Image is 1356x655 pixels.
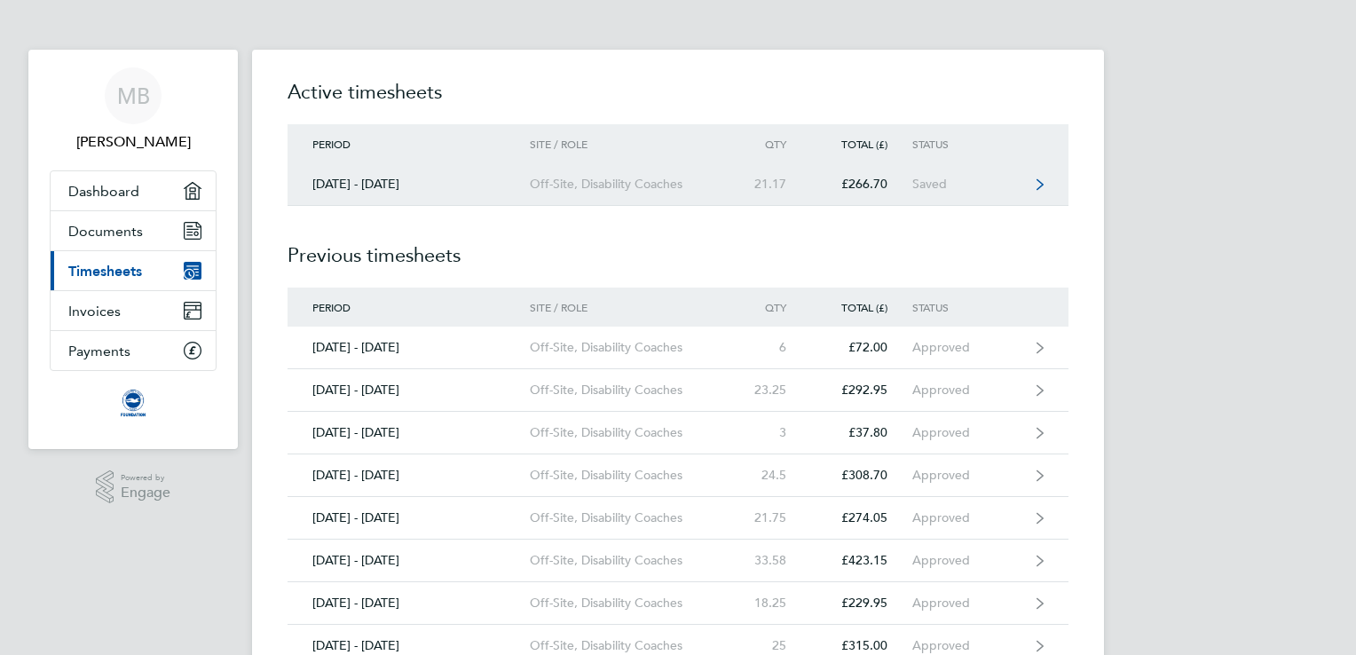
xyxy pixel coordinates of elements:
div: 21.75 [733,510,811,525]
div: Off-Site, Disability Coaches [530,553,733,568]
div: Qty [733,301,811,313]
div: Off-Site, Disability Coaches [530,425,733,440]
div: Total (£) [811,138,912,150]
a: [DATE] - [DATE]Off-Site, Disability Coaches6£72.00Approved [288,327,1068,369]
a: Dashboard [51,171,216,210]
a: [DATE] - [DATE]Off-Site, Disability Coaches21.17£266.70Saved [288,163,1068,206]
span: Period [312,137,351,151]
h2: Active timesheets [288,78,1068,124]
div: 25 [733,638,811,653]
img: albioninthecommunity-logo-retina.png [119,389,147,417]
div: Status [912,138,1021,150]
span: Engage [121,485,170,501]
div: Total (£) [811,301,912,313]
h2: Previous timesheets [288,206,1068,288]
div: Saved [912,177,1021,192]
span: Invoices [68,303,121,320]
a: Documents [51,211,216,250]
div: 33.58 [733,553,811,568]
div: Approved [912,638,1021,653]
div: £229.95 [811,596,912,611]
div: [DATE] - [DATE] [288,553,530,568]
div: 23.25 [733,383,811,398]
div: [DATE] - [DATE] [288,425,530,440]
a: [DATE] - [DATE]Off-Site, Disability Coaches23.25£292.95Approved [288,369,1068,412]
div: Site / Role [530,301,733,313]
div: [DATE] - [DATE] [288,638,530,653]
div: Off-Site, Disability Coaches [530,510,733,525]
div: 24.5 [733,468,811,483]
a: Powered byEngage [96,470,171,504]
div: Off-Site, Disability Coaches [530,638,733,653]
div: £315.00 [811,638,912,653]
div: Approved [912,553,1021,568]
a: Invoices [51,291,216,330]
div: Off-Site, Disability Coaches [530,383,733,398]
span: MB [117,84,150,107]
div: [DATE] - [DATE] [288,177,530,192]
nav: Main navigation [28,50,238,449]
div: Status [912,301,1021,313]
div: [DATE] - [DATE] [288,340,530,355]
div: £274.05 [811,510,912,525]
a: [DATE] - [DATE]Off-Site, Disability Coaches33.58£423.15Approved [288,540,1068,582]
div: Off-Site, Disability Coaches [530,177,733,192]
div: £37.80 [811,425,912,440]
a: [DATE] - [DATE]Off-Site, Disability Coaches3£37.80Approved [288,412,1068,454]
div: £266.70 [811,177,912,192]
a: [DATE] - [DATE]Off-Site, Disability Coaches21.75£274.05Approved [288,497,1068,540]
div: 6 [733,340,811,355]
span: Mark Bushby [50,131,217,153]
div: Off-Site, Disability Coaches [530,596,733,611]
div: [DATE] - [DATE] [288,468,530,483]
div: 21.17 [733,177,811,192]
div: Site / Role [530,138,733,150]
a: MB[PERSON_NAME] [50,67,217,153]
span: Documents [68,223,143,240]
div: £423.15 [811,553,912,568]
div: Off-Site, Disability Coaches [530,468,733,483]
div: Off-Site, Disability Coaches [530,340,733,355]
a: Payments [51,331,216,370]
span: Timesheets [68,263,142,280]
a: Go to home page [50,389,217,417]
div: Approved [912,340,1021,355]
span: Payments [68,343,130,359]
div: £308.70 [811,468,912,483]
div: £72.00 [811,340,912,355]
div: [DATE] - [DATE] [288,383,530,398]
div: Approved [912,425,1021,440]
div: £292.95 [811,383,912,398]
div: 3 [733,425,811,440]
div: Approved [912,510,1021,525]
span: Dashboard [68,183,139,200]
div: [DATE] - [DATE] [288,596,530,611]
div: 18.25 [733,596,811,611]
div: Approved [912,596,1021,611]
div: Approved [912,468,1021,483]
a: Timesheets [51,251,216,290]
a: [DATE] - [DATE]Off-Site, Disability Coaches24.5£308.70Approved [288,454,1068,497]
a: [DATE] - [DATE]Off-Site, Disability Coaches18.25£229.95Approved [288,582,1068,625]
span: Period [312,300,351,314]
span: Powered by [121,470,170,485]
div: Approved [912,383,1021,398]
div: Qty [733,138,811,150]
div: [DATE] - [DATE] [288,510,530,525]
